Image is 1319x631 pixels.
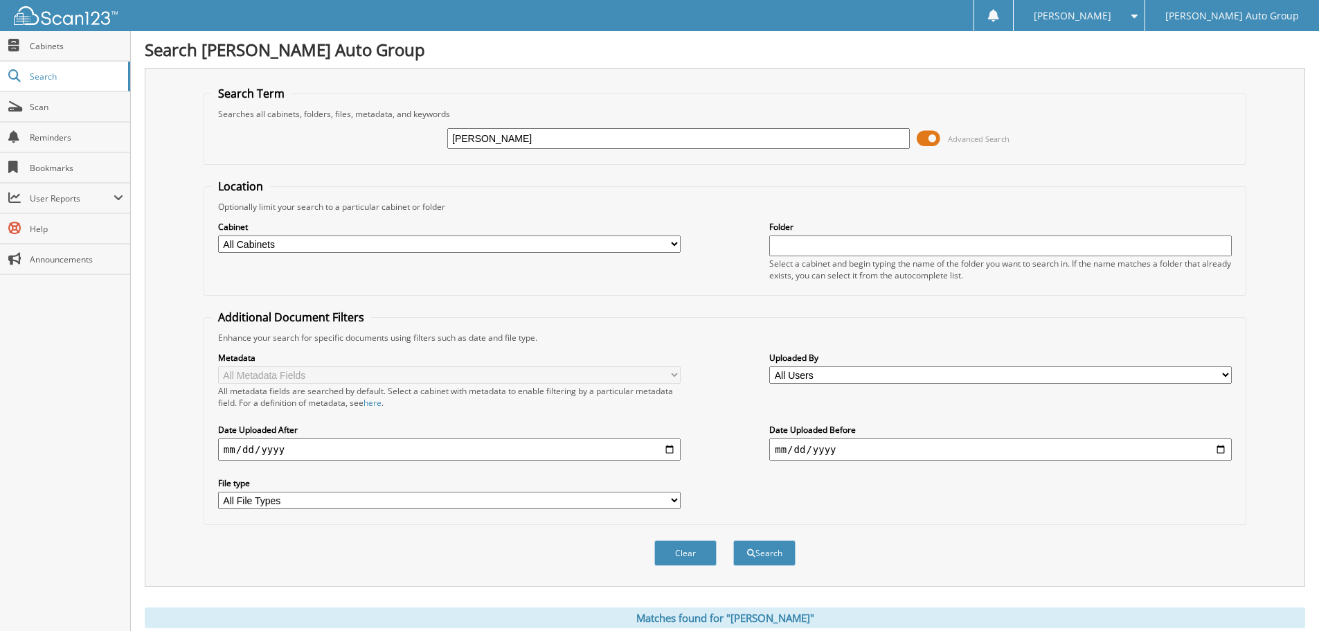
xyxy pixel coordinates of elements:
[211,108,1239,120] div: Searches all cabinets, folders, files, metadata, and keywords
[364,397,382,409] a: here
[218,352,681,364] label: Metadata
[948,134,1010,144] span: Advanced Search
[211,179,270,194] legend: Location
[654,540,717,566] button: Clear
[30,162,123,174] span: Bookmarks
[1034,12,1111,20] span: [PERSON_NAME]
[1165,12,1299,20] span: [PERSON_NAME] Auto Group
[30,40,123,52] span: Cabinets
[30,132,123,143] span: Reminders
[211,201,1239,213] div: Optionally limit your search to a particular cabinet or folder
[30,101,123,113] span: Scan
[211,310,371,325] legend: Additional Document Filters
[769,352,1232,364] label: Uploaded By
[30,71,121,82] span: Search
[218,424,681,436] label: Date Uploaded After
[145,607,1305,628] div: Matches found for "[PERSON_NAME]"
[769,258,1232,281] div: Select a cabinet and begin typing the name of the folder you want to search in. If the name match...
[211,86,291,101] legend: Search Term
[145,38,1305,61] h1: Search [PERSON_NAME] Auto Group
[14,6,118,25] img: scan123-logo-white.svg
[30,193,114,204] span: User Reports
[218,477,681,489] label: File type
[218,438,681,461] input: start
[733,540,796,566] button: Search
[769,438,1232,461] input: end
[30,254,123,265] span: Announcements
[211,332,1239,344] div: Enhance your search for specific documents using filters such as date and file type.
[769,221,1232,233] label: Folder
[30,223,123,235] span: Help
[769,424,1232,436] label: Date Uploaded Before
[218,385,681,409] div: All metadata fields are searched by default. Select a cabinet with metadata to enable filtering b...
[218,221,681,233] label: Cabinet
